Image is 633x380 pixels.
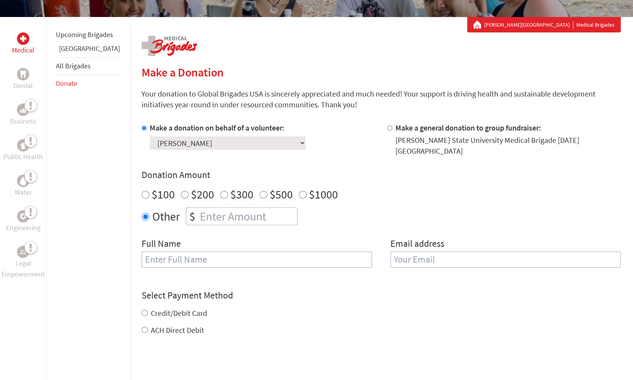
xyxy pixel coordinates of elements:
[473,21,614,29] div: Medical Brigades
[12,45,34,56] p: Medical
[230,187,253,202] label: $300
[150,123,285,132] label: Make a donation on behalf of a volunteer:
[20,141,26,149] img: Public Health
[142,169,621,181] h4: Donation Amount
[152,187,175,202] label: $100
[142,251,372,268] input: Enter Full Name
[20,107,26,113] img: Business
[198,208,297,225] input: Enter Amount
[20,70,26,78] img: Dental
[15,175,32,198] a: WaterWater
[10,116,36,127] p: Business
[56,43,120,57] li: Panama
[15,187,32,198] p: Water
[17,103,29,116] div: Business
[2,246,45,280] a: Legal EmpowermentLegal Empowerment
[151,325,204,335] label: ACH Direct Debit
[17,32,29,45] div: Medical
[14,80,33,91] p: Dental
[20,176,26,185] img: Water
[390,237,444,251] label: Email address
[20,36,26,42] img: Medical
[142,36,197,56] img: logo-medical.png
[152,207,180,225] label: Other
[6,210,41,233] a: EngineeringEngineering
[395,135,621,156] div: [PERSON_NAME] State University Medical Brigade [DATE] [GEOGRAPHIC_DATA]
[20,249,26,254] img: Legal Empowerment
[390,251,621,268] input: Your Email
[309,187,338,202] label: $1000
[142,88,621,110] p: Your donation to Global Brigades USA is sincerely appreciated and much needed! Your support is dr...
[191,187,214,202] label: $200
[56,26,120,43] li: Upcoming Brigades
[10,103,36,127] a: BusinessBusiness
[59,44,120,53] a: [GEOGRAPHIC_DATA]
[56,75,120,92] li: Donate
[2,258,45,280] p: Legal Empowerment
[3,151,43,162] p: Public Health
[151,308,207,318] label: Credit/Debit Card
[142,289,621,302] h4: Select Payment Method
[20,213,26,219] img: Engineering
[17,210,29,222] div: Engineering
[17,68,29,80] div: Dental
[17,246,29,258] div: Legal Empowerment
[484,21,573,29] a: [PERSON_NAME][GEOGRAPHIC_DATA]
[142,65,621,79] h2: Make a Donation
[6,222,41,233] p: Engineering
[17,139,29,151] div: Public Health
[14,68,33,91] a: DentalDental
[56,57,120,75] li: All Brigades
[186,208,198,225] div: $
[56,30,113,39] a: Upcoming Brigades
[56,79,77,88] a: Donate
[17,175,29,187] div: Water
[270,187,293,202] label: $500
[3,139,43,162] a: Public HealthPublic Health
[56,61,91,70] a: All Brigades
[12,32,34,56] a: MedicalMedical
[395,123,541,132] label: Make a general donation to group fundraiser:
[142,237,181,251] label: Full Name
